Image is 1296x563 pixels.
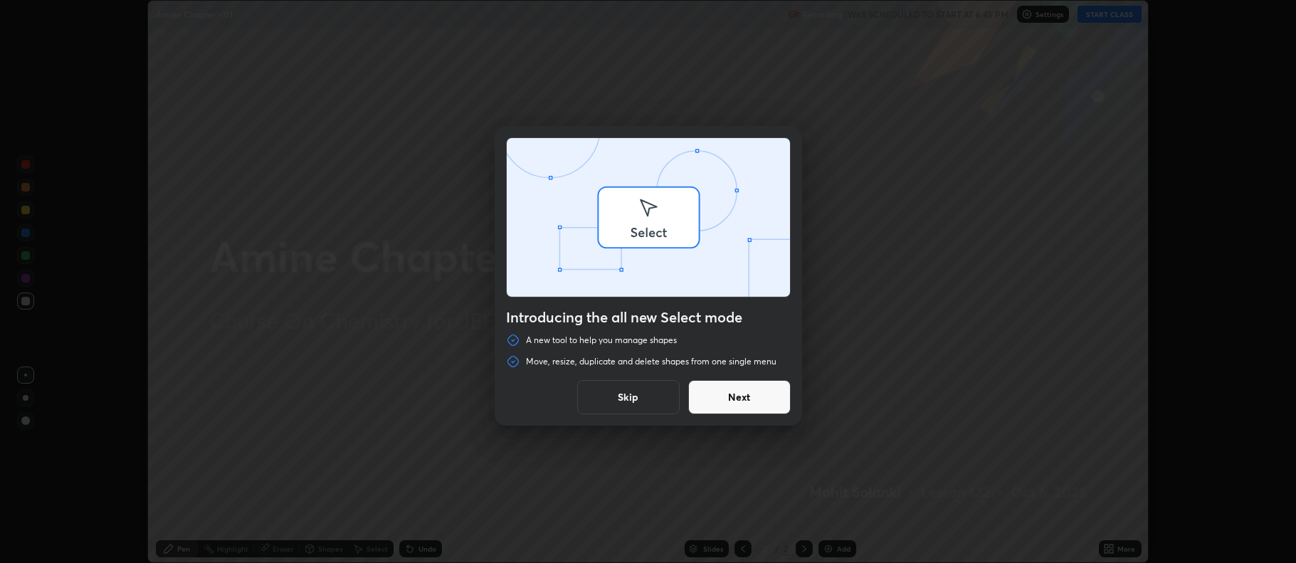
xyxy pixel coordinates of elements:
[526,356,776,367] p: Move, resize, duplicate and delete shapes from one single menu
[507,138,790,300] div: animation
[688,380,791,414] button: Next
[526,335,677,346] p: A new tool to help you manage shapes
[506,309,791,326] h4: Introducing the all new Select mode
[577,380,680,414] button: Skip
